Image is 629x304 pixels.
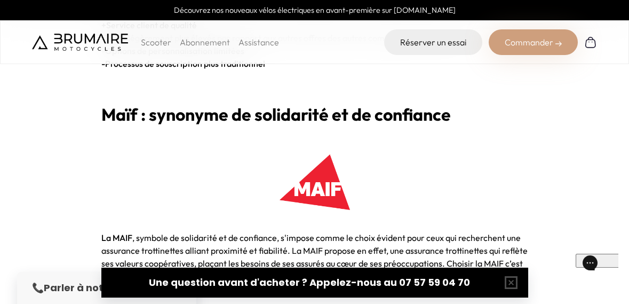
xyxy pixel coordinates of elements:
a: Abonnement [180,37,230,48]
img: Panier [584,36,597,49]
iframe: Gorgias live chat messenger [576,254,618,293]
span: , symbole de solidarité et de confiance, s'impose comme le choix évident pour ceux qui recherchen... [101,232,528,294]
p: Scooter [141,36,171,49]
b: Maïf : synonyme de solidarité et de confiance [101,104,451,125]
img: Brumaire Motocycles [32,34,128,51]
img: right-arrow-2.png [555,41,562,47]
strong: La MAIF [101,232,132,243]
div: Commander [489,29,578,55]
a: Réserver un essai [384,29,482,55]
strong: Processus de souscription plus traditionnel [101,58,265,69]
a: Assistance [238,37,279,48]
span: - [101,58,105,69]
